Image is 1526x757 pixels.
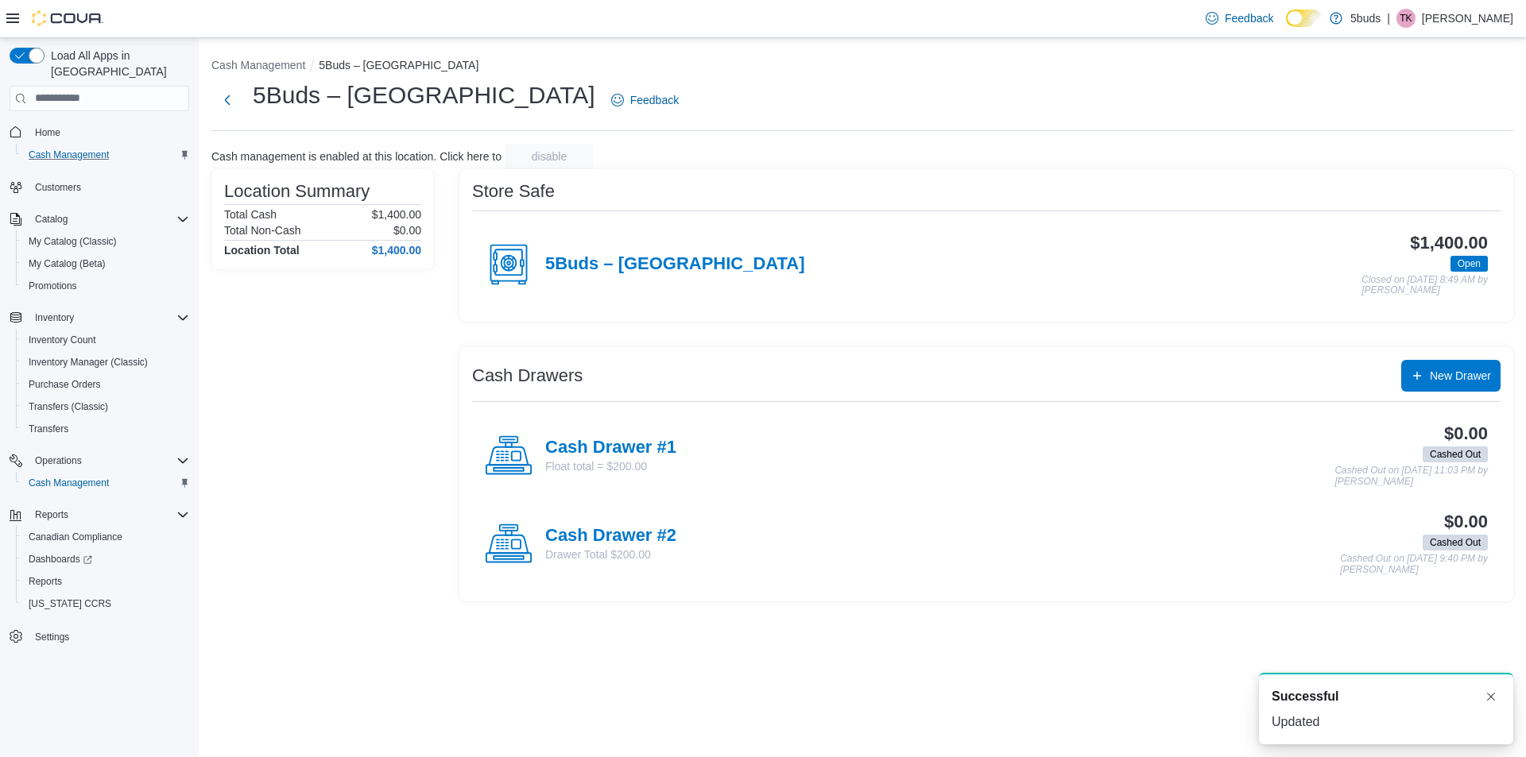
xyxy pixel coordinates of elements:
[211,59,305,71] button: Cash Management
[16,418,196,440] button: Transfers
[16,526,196,548] button: Canadian Compliance
[29,451,189,470] span: Operations
[22,254,112,273] a: My Catalog (Beta)
[1396,9,1416,28] div: Toni Kytwayhat
[1272,687,1501,706] div: Notification
[1286,27,1287,28] span: Dark Mode
[22,397,189,416] span: Transfers (Classic)
[22,527,129,547] a: Canadian Compliance
[29,210,74,229] button: Catalog
[16,144,196,166] button: Cash Management
[211,150,502,163] p: Cash management is enabled at this location. Click here to
[224,244,300,257] h4: Location Total
[22,276,189,295] span: Promotions
[16,230,196,253] button: My Catalog (Classic)
[1272,713,1501,732] div: Updated
[3,176,196,199] button: Customers
[1340,554,1488,575] p: Cashed Out on [DATE] 9:40 PM by [PERSON_NAME]
[3,121,196,144] button: Home
[224,224,301,237] h6: Total Non-Cash
[29,123,67,142] a: Home
[16,570,196,593] button: Reports
[545,458,676,474] p: Float total = $200.00
[10,114,189,689] nav: Complex example
[22,397,114,416] a: Transfers (Classic)
[1199,2,1280,34] a: Feedback
[1444,512,1488,531] h3: $0.00
[22,572,189,591] span: Reports
[22,232,189,251] span: My Catalog (Classic)
[29,626,189,646] span: Settings
[22,232,123,251] a: My Catalog (Classic)
[45,48,189,79] span: Load All Apps in [GEOGRAPHIC_DATA]
[29,553,92,566] span: Dashboards
[22,375,189,394] span: Purchase Orders
[1423,446,1488,462] span: Cashed Out
[1350,9,1381,28] p: 5buds
[29,235,117,248] span: My Catalog (Classic)
[1401,360,1501,392] button: New Drawer
[16,253,196,275] button: My Catalog (Beta)
[505,144,594,169] button: disable
[532,149,567,164] span: disable
[224,208,277,221] h6: Total Cash
[22,473,189,492] span: Cash Management
[29,531,122,543] span: Canadian Compliance
[3,624,196,647] button: Settings
[32,10,103,26] img: Cova
[29,280,77,292] span: Promotions
[393,224,421,237] p: $0.00
[29,378,101,391] span: Purchase Orders
[372,244,421,257] h4: $1,400.00
[1422,9,1513,28] p: [PERSON_NAME]
[22,375,107,394] a: Purchase Orders
[1400,9,1412,28] span: TK
[29,308,80,327] button: Inventory
[16,396,196,418] button: Transfers (Classic)
[16,548,196,570] a: Dashboards
[3,307,196,329] button: Inventory
[16,275,196,297] button: Promotions
[1272,687,1338,706] span: Successful
[253,79,595,111] h1: 5Buds – [GEOGRAPHIC_DATA]
[22,254,189,273] span: My Catalog (Beta)
[29,451,88,470] button: Operations
[3,208,196,230] button: Catalog
[22,145,189,164] span: Cash Management
[29,477,109,489] span: Cash Management
[29,505,189,524] span: Reports
[35,181,81,194] span: Customers
[472,182,555,201] h3: Store Safe
[1458,257,1481,271] span: Open
[29,597,111,610] span: [US_STATE] CCRS
[29,210,189,229] span: Catalog
[35,213,68,226] span: Catalog
[1387,9,1390,28] p: |
[3,450,196,472] button: Operations
[22,473,115,492] a: Cash Management
[372,208,421,221] p: $1,400.00
[605,84,685,116] a: Feedback
[29,400,108,413] span: Transfers (Classic)
[22,419,75,438] a: Transfers
[1225,10,1273,26] span: Feedback
[35,454,82,467] span: Operations
[16,373,196,396] button: Purchase Orders
[22,527,189,547] span: Canadian Compliance
[319,59,478,71] button: 5Buds – [GEOGRAPHIC_DATA]
[1286,10,1322,27] input: Dark Mode
[22,353,189,372] span: Inventory Manager (Classic)
[22,330,189,350] span: Inventory Count
[29,177,189,197] span: Customers
[545,254,805,275] h4: 5Buds – [GEOGRAPHIC_DATA]
[22,594,118,613] a: [US_STATE] CCRS
[1430,368,1491,384] span: New Drawer
[1430,447,1481,462] span: Cashed Out
[545,438,676,458] h4: Cash Drawer #1
[1444,424,1488,443] h3: $0.00
[29,505,75,524] button: Reports
[35,508,68,521] span: Reports
[29,149,109,161] span: Cash Management
[1423,535,1488,550] span: Cashed Out
[472,366,583,385] h3: Cash Drawers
